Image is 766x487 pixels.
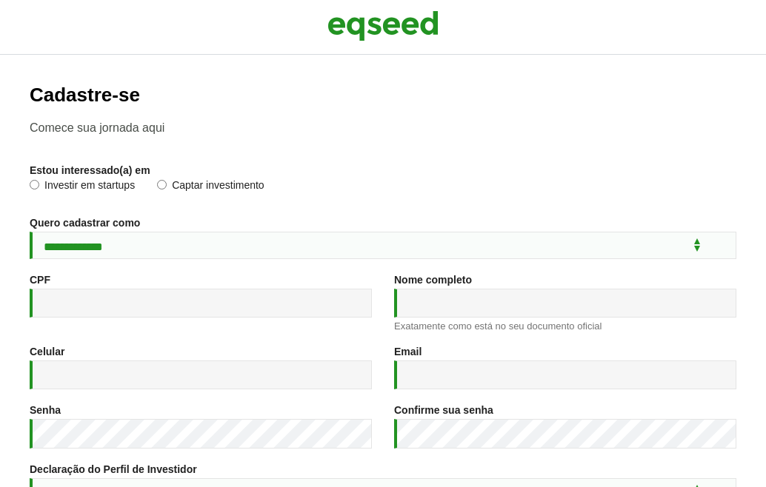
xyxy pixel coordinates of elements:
label: Estou interessado(a) em [30,165,150,175]
label: Investir em startups [30,180,135,195]
label: Nome completo [394,275,472,285]
img: EqSeed Logo [327,7,439,44]
label: Senha [30,405,61,415]
div: Exatamente como está no seu documento oficial [394,321,736,331]
label: Email [394,346,422,357]
label: Captar investimento [157,180,264,195]
label: Celular [30,346,64,357]
h2: Cadastre-se [30,84,736,106]
label: Confirme sua senha [394,405,493,415]
input: Captar investimento [157,180,167,189]
label: CPF [30,275,50,285]
label: Quero cadastrar como [30,218,140,228]
input: Investir em startups [30,180,39,189]
p: Comece sua jornada aqui [30,121,736,135]
label: Declaração do Perfil de Investidor [30,464,197,474]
